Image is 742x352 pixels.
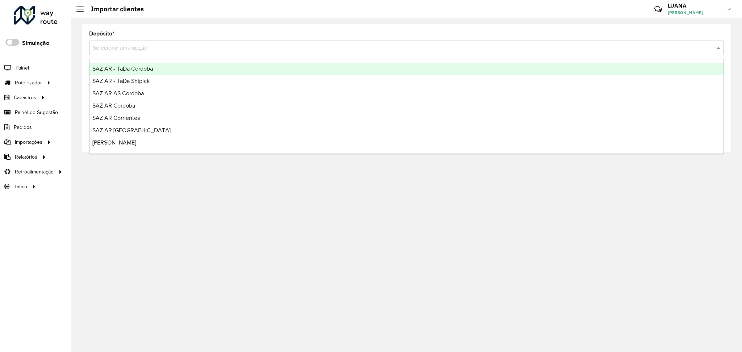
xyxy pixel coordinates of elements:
[15,153,37,161] span: Relatórios
[650,1,666,17] a: Contato Rápido
[15,79,42,87] span: Roteirizador
[84,5,144,13] h2: Importar clientes
[14,123,32,131] span: Pedidos
[14,94,36,101] span: Cadastros
[15,109,58,116] span: Painel de Sugestão
[92,115,140,121] span: SAZ AR Corrientes
[92,78,150,84] span: SAZ AR - TaDa Shipick
[92,139,136,146] span: [PERSON_NAME]
[15,168,54,176] span: Retroalimentação
[15,138,42,146] span: Importações
[92,66,153,72] span: SAZ AR - TaDa Cordoba
[668,9,722,16] span: [PERSON_NAME]
[89,29,114,38] label: Depósito
[668,2,722,9] h3: LUANA
[22,39,49,47] label: Simulação
[16,64,29,72] span: Painel
[14,183,27,190] span: Tático
[89,59,724,154] ng-dropdown-panel: Options list
[92,102,135,109] span: SAZ AR Cordoba
[92,90,144,96] span: SAZ AR AS Cordoba
[92,127,171,133] span: SAZ AR [GEOGRAPHIC_DATA]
